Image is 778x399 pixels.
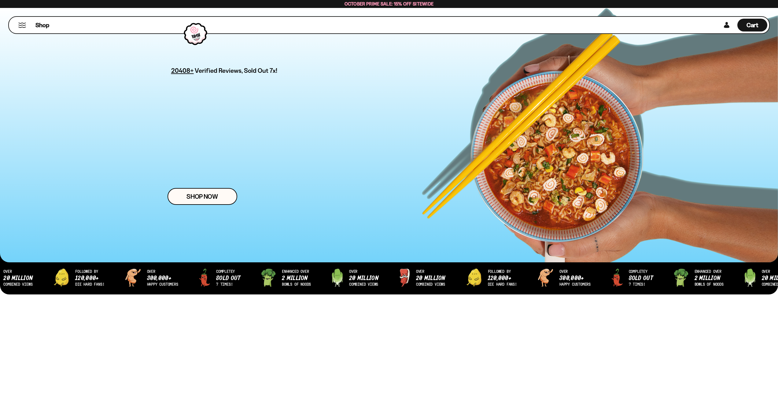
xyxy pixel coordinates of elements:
span: Shop Now [186,193,218,200]
span: October Prime Sale: 15% off Sitewide [345,1,434,7]
span: Cart [747,21,758,29]
button: Mobile Menu Trigger [18,23,26,28]
a: Shop Now [168,188,237,205]
span: 20408+ [171,66,194,75]
span: Shop [35,21,49,29]
span: Verified Reviews, Sold Out 7x! [195,67,278,74]
div: Cart [737,17,767,33]
a: Shop [35,19,49,31]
